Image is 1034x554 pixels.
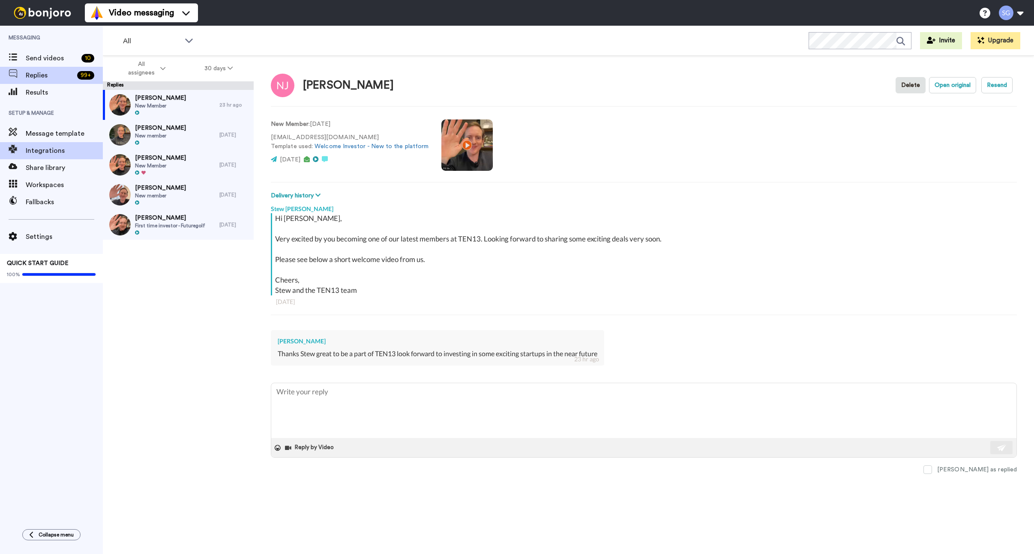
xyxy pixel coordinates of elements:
img: send-white.svg [997,444,1007,451]
span: [PERSON_NAME] [135,154,186,162]
div: Replies [103,81,254,90]
span: Collapse menu [39,531,74,538]
img: bj-logo-header-white.svg [10,7,75,19]
div: Stew [PERSON_NAME] [271,200,1017,213]
img: 9f8588fe-3f2c-437f-aa5b-881af41574a6-thumb.jpg [109,184,131,206]
span: [PERSON_NAME] [135,214,205,222]
button: Open original [929,77,976,93]
button: Invite [920,32,962,49]
button: Delete [896,77,926,93]
a: [PERSON_NAME]New Member[DATE] [103,150,254,180]
button: 30 days [185,61,252,76]
img: 8f2089f6-4f05-4eea-8334-b192766f7d1d-thumb.jpg [109,124,131,146]
span: [PERSON_NAME] [135,184,186,192]
button: Delivery history [271,191,323,200]
a: [PERSON_NAME]New Member23 hr ago [103,90,254,120]
img: 84968f03-4591-4600-9eab-d2ab565cfa45-thumb.jpg [109,154,131,176]
div: [PERSON_NAME] as replied [937,465,1017,474]
div: 99 + [77,71,94,80]
div: [PERSON_NAME] [303,79,394,92]
span: Share library [26,163,103,173]
div: Hi [PERSON_NAME], Very excited by you becoming one of our latest members at TEN13. Looking forwar... [275,213,1015,295]
span: Integrations [26,146,103,156]
div: Thanks Stew great to be a part of TEN13 look forward to investing in some exciting startups in th... [278,349,597,359]
div: 10 [81,54,94,63]
a: [PERSON_NAME]New member[DATE] [103,120,254,150]
span: Send videos [26,53,78,63]
span: First time investor - Futuregolf [135,222,205,229]
a: Welcome Investor - New to the platform [315,143,429,149]
a: [PERSON_NAME]First time investor - Futuregolf[DATE] [103,210,254,240]
div: [DATE] [276,298,1012,306]
button: Collapse menu [22,529,81,540]
button: Resend [981,77,1013,93]
span: New Member [135,102,186,109]
button: Reply by Video [284,441,336,454]
span: All assignees [124,60,159,77]
a: [PERSON_NAME]New member[DATE] [103,180,254,210]
span: Results [26,87,103,98]
span: Settings [26,232,103,242]
span: Workspaces [26,180,103,190]
img: Image of Niall John Tuohy [271,74,294,97]
span: All [123,36,180,46]
span: QUICK START GUIDE [7,260,69,266]
img: 7027a550-2932-4931-b03f-812aab1e75cf-thumb.jpg [109,214,131,235]
div: [DATE] [219,161,249,168]
div: 23 hr ago [574,355,599,363]
div: [PERSON_NAME] [278,337,597,346]
span: Video messaging [109,7,174,19]
div: 23 hr ago [219,101,249,108]
strong: New Member [271,121,309,127]
button: Upgrade [971,32,1020,49]
button: All assignees [105,57,185,80]
span: Message template [26,128,103,139]
div: [DATE] [219,191,249,198]
span: [PERSON_NAME] [135,124,186,132]
span: [PERSON_NAME] [135,94,186,102]
p: [EMAIL_ADDRESS][DOMAIN_NAME] Template used: [271,133,429,151]
span: New member [135,192,186,199]
span: New member [135,132,186,139]
p: : [DATE] [271,120,429,129]
span: Replies [26,70,74,80]
span: 100% [7,271,20,278]
span: New Member [135,162,186,169]
div: [DATE] [219,221,249,228]
div: [DATE] [219,131,249,138]
img: a0938e0c-c362-4d17-a690-54d3de60a9e6-thumb.jpg [109,94,131,116]
img: vm-color.svg [90,6,104,20]
span: [DATE] [280,157,300,163]
span: Fallbacks [26,197,103,207]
